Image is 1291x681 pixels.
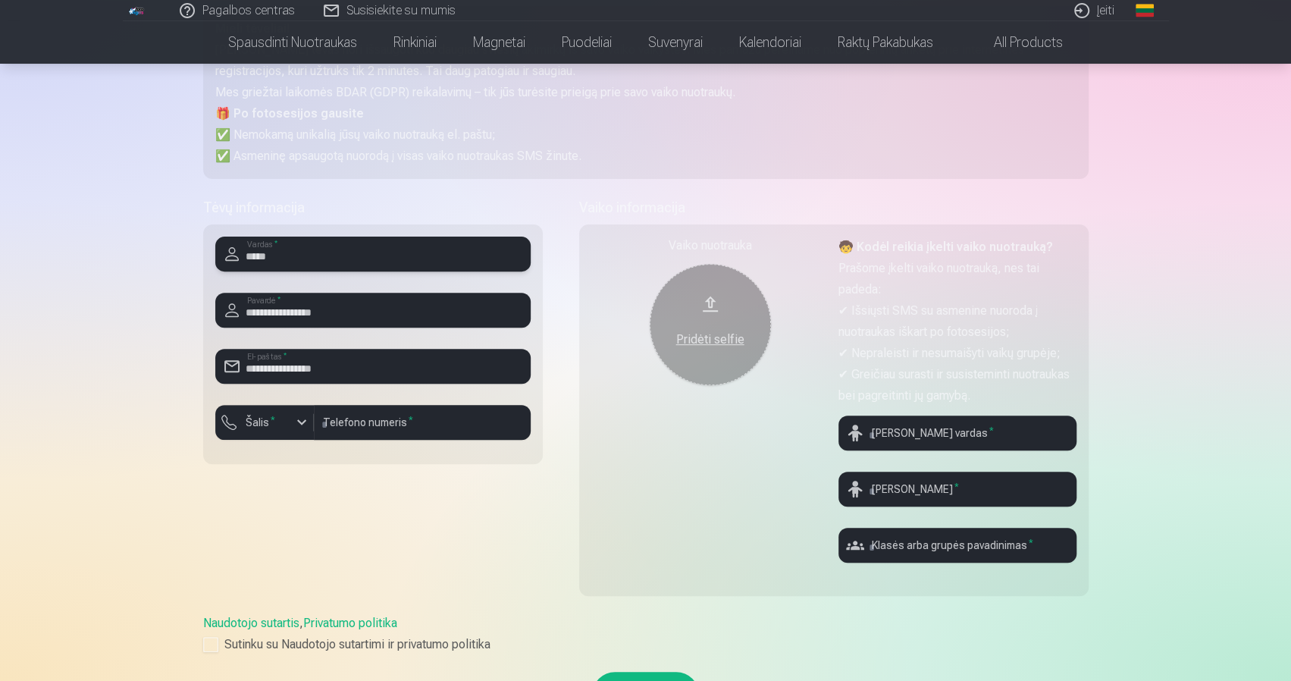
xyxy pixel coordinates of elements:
button: Šalis* [215,405,314,440]
label: Sutinku su Naudotojo sutartimi ir privatumo politika [203,635,1089,654]
a: Suvenyrai [630,21,721,64]
div: Vaiko nuotrauka [591,237,829,255]
p: Mes griežtai laikomės BDAR (GDPR) reikalavimų – tik jūs turėsite prieigą prie savo vaiko nuotraukų. [215,82,1076,103]
h5: Vaiko informacija [579,197,1089,218]
strong: 🧒 Kodėl reikia įkelti vaiko nuotrauką? [838,240,1053,254]
a: Magnetai [455,21,544,64]
strong: 🎁 Po fotosesijos gausite [215,106,364,121]
p: ✔ Išsiųsti SMS su asmenine nuoroda į nuotraukas iškart po fotosesijos; [838,300,1076,343]
a: Puodeliai [544,21,630,64]
p: ✅ Asmeninę apsaugotą nuorodą į visas vaiko nuotraukas SMS žinute. [215,146,1076,167]
a: Kalendoriai [721,21,819,64]
label: Šalis [240,415,281,430]
p: ✅ Nemokamą unikalią jūsų vaiko nuotrauką el. paštu; [215,124,1076,146]
a: All products [951,21,1081,64]
div: Pridėti selfie [665,331,756,349]
img: /fa2 [129,6,146,15]
a: Rinkiniai [375,21,455,64]
a: Raktų pakabukas [819,21,951,64]
a: Privatumo politika [303,616,397,630]
p: ✔ Greičiau surasti ir susisteminti nuotraukas bei pagreitinti jų gamybą. [838,364,1076,406]
a: Spausdinti nuotraukas [210,21,375,64]
div: , [203,614,1089,654]
p: ✔ Nepraleisti ir nesumaišyti vaikų grupėje; [838,343,1076,364]
a: Naudotojo sutartis [203,616,299,630]
h5: Tėvų informacija [203,197,543,218]
button: Pridėti selfie [650,264,771,385]
p: Prašome įkelti vaiko nuotrauką, nes tai padeda: [838,258,1076,300]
